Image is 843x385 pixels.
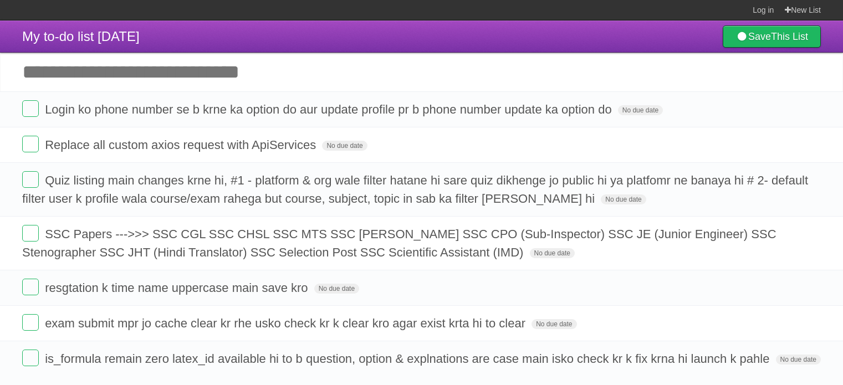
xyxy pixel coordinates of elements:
span: No due date [532,319,576,329]
span: Replace all custom axios request with ApiServices [45,138,319,152]
span: My to-do list [DATE] [22,29,140,44]
span: exam submit mpr jo cache clear kr rhe usko check kr k clear kro agar exist krta hi to clear [45,316,528,330]
span: Quiz listing main changes krne hi, #1 - platform & org wale filter hatane hi sare quiz dikhenge j... [22,173,808,206]
span: No due date [314,284,359,294]
label: Done [22,279,39,295]
a: SaveThis List [723,25,821,48]
b: This List [771,31,808,42]
label: Done [22,100,39,117]
label: Done [22,225,39,242]
span: No due date [322,141,367,151]
span: No due date [530,248,575,258]
span: No due date [618,105,663,115]
label: Done [22,350,39,366]
span: Login ko phone number se b krne ka option do aur update profile pr b phone number update ka optio... [45,102,615,116]
span: No due date [601,194,646,204]
span: SSC Papers --->>> SSC CGL SSC CHSL SSC MTS SSC [PERSON_NAME] SSC CPO (Sub-Inspector) SSC JE (Juni... [22,227,776,259]
span: resgtation k time name uppercase main save kro [45,281,310,295]
label: Done [22,171,39,188]
span: is_formula remain zero latex_id available hi to b question, option & explnations are case main is... [45,352,772,366]
label: Done [22,136,39,152]
span: No due date [776,355,821,365]
label: Done [22,314,39,331]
